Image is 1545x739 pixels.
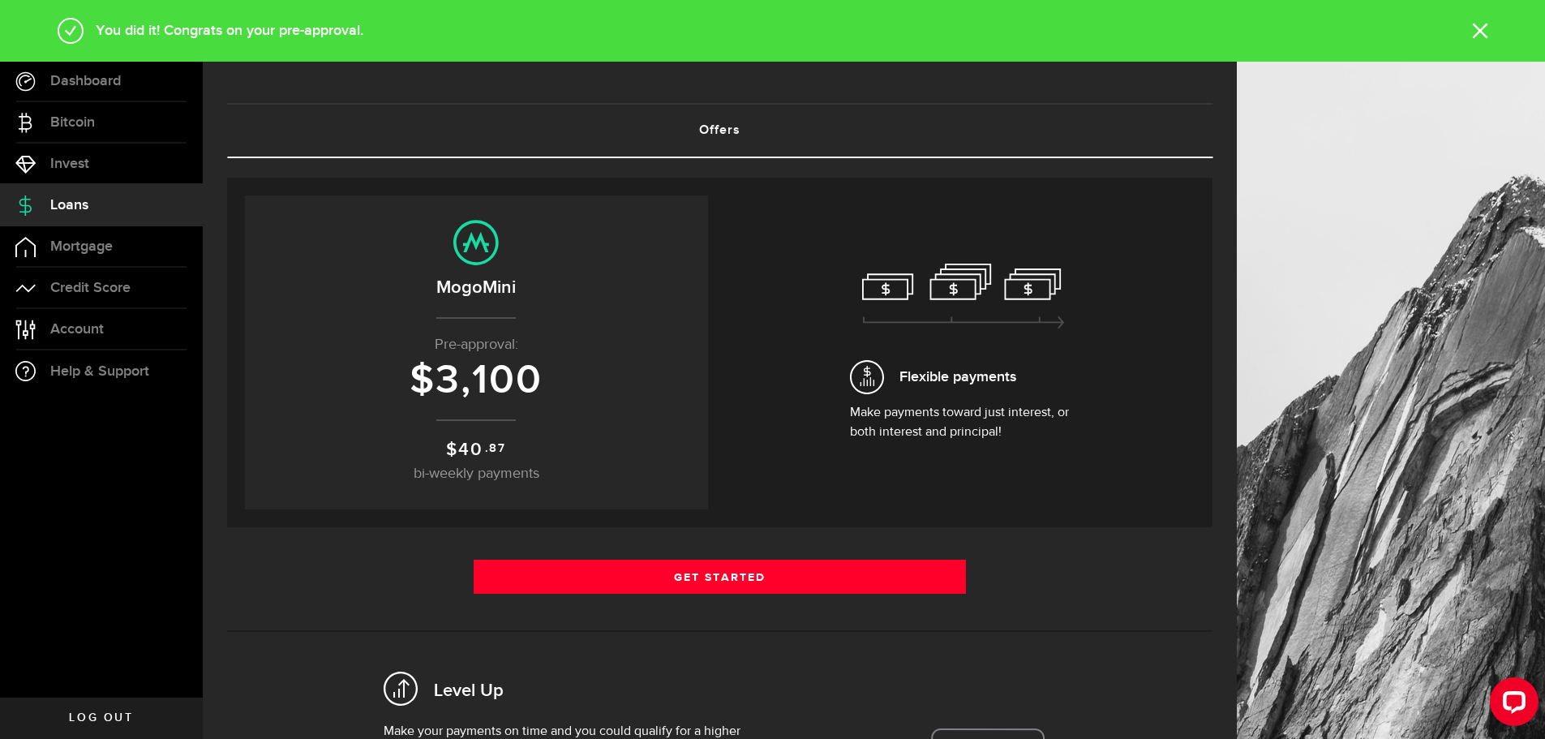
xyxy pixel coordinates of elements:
[261,274,692,301] h2: MogoMini
[414,466,539,481] span: bi-weekly payments
[261,334,692,356] p: Pre-approval:
[84,20,1472,41] div: You did it! Congrats on your pre-approval.
[446,439,458,461] span: $
[69,712,133,724] span: Log out
[434,679,504,704] h2: Level Up
[50,115,95,130] span: Bitcoin
[436,356,543,405] span: 3,100
[50,239,113,254] span: Mortgage
[485,440,506,458] sup: .87
[50,157,89,171] span: Invest
[227,105,1212,157] a: Offers
[50,198,88,213] span: Loans
[50,322,104,337] span: Account
[850,403,1077,442] p: Make payments toward just interest, or both interest and principal!
[50,74,121,88] span: Dashboard
[474,560,967,594] a: Get Started
[50,281,131,295] span: Credit Score
[458,439,483,461] span: 40
[899,366,1016,388] span: Flexible payments
[1477,671,1545,739] iframe: LiveChat chat widget
[410,356,436,405] span: $
[50,364,149,379] span: Help & Support
[227,103,1212,158] ul: Tabs Navigation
